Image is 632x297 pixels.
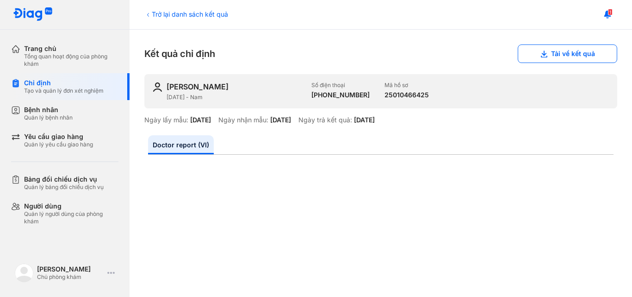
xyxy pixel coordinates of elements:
div: Người dùng [24,202,118,210]
div: Quản lý yêu cầu giao hàng [24,141,93,148]
div: Quản lý bảng đối chiếu dịch vụ [24,183,104,191]
div: Kết quả chỉ định [144,44,617,63]
div: [PERSON_NAME] [167,82,229,92]
div: Chủ phòng khám [37,273,104,281]
div: Số điện thoại [311,82,370,89]
span: 1 [608,9,613,15]
div: Quản lý người dùng của phòng khám [24,210,118,225]
div: Bảng đối chiếu dịch vụ [24,175,104,183]
button: Tải về kết quả [518,44,617,63]
img: logo [15,264,33,282]
div: [PHONE_NUMBER] [311,91,370,99]
div: [DATE] [270,116,291,124]
div: [DATE] [354,116,375,124]
div: Ngày trả kết quả: [298,116,352,124]
img: user-icon [152,82,163,93]
img: logo [13,7,53,22]
div: Bệnh nhân [24,106,73,114]
div: [DATE] - Nam [167,94,304,101]
div: Tổng quan hoạt động của phòng khám [24,53,118,68]
div: Ngày nhận mẫu: [218,116,268,124]
div: Tạo và quản lý đơn xét nghiệm [24,87,104,95]
div: [PERSON_NAME] [37,265,104,273]
div: Chỉ định [24,79,104,87]
div: Trở lại danh sách kết quả [144,9,228,19]
div: 25010466425 [384,91,429,99]
a: Doctor report (VI) [148,135,214,154]
div: Yêu cầu giao hàng [24,133,93,141]
div: Ngày lấy mẫu: [144,116,188,124]
div: Mã hồ sơ [384,82,429,89]
div: [DATE] [190,116,211,124]
div: Quản lý bệnh nhân [24,114,73,121]
div: Trang chủ [24,44,118,53]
